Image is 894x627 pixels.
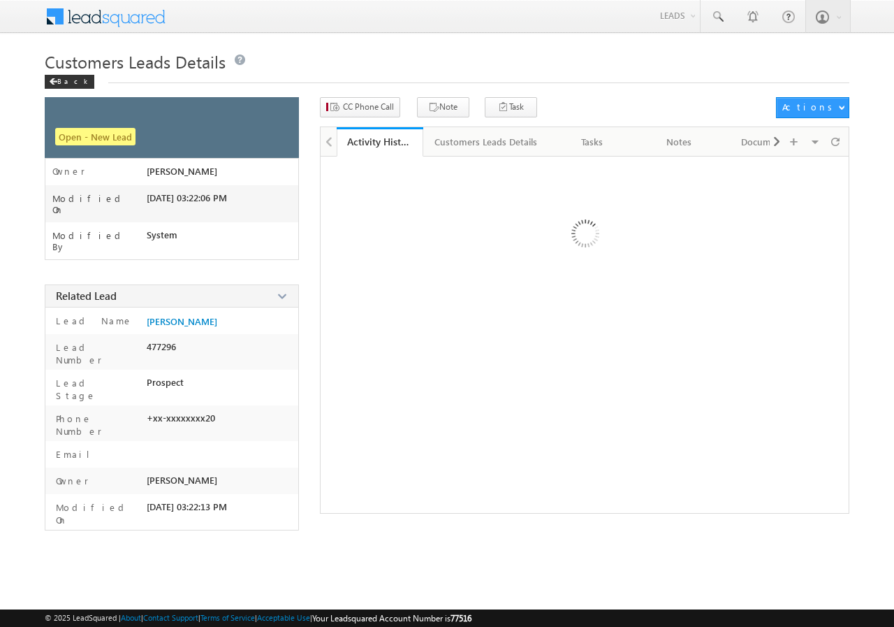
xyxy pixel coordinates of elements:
span: 77516 [450,613,471,624]
button: Task [485,97,537,117]
div: Customers Leads Details [434,134,537,150]
div: Notes [647,134,710,150]
span: [DATE] 03:22:13 PM [147,501,227,512]
a: Documents [723,127,809,157]
span: Open - New Lead [55,128,135,145]
button: Actions [776,97,849,118]
label: Phone Number [52,412,140,438]
a: Activity History [337,127,423,157]
span: [DATE] 03:22:06 PM [147,192,227,203]
span: 477296 [147,341,176,352]
label: Lead Stage [52,377,140,402]
a: Acceptable Use [257,613,310,622]
label: Modified On [52,193,147,215]
span: Prospect [147,377,184,388]
span: Related Lead [56,289,117,303]
label: Lead Number [52,341,140,366]
label: Owner [52,475,89,487]
a: Customers Leads Details [423,127,550,157]
div: Back [45,75,94,89]
div: Documents [734,134,797,150]
div: Actions [782,101,837,113]
a: Contact Support [143,613,198,622]
a: [PERSON_NAME] [147,316,217,327]
img: Loading ... [512,164,657,308]
span: [PERSON_NAME] [147,166,217,177]
span: System [147,229,177,240]
span: © 2025 LeadSquared | | | | | [45,612,471,625]
label: Lead Name [52,315,133,327]
a: Notes [636,127,723,157]
button: Note [417,97,469,117]
span: CC Phone Call [343,101,394,113]
li: Activity History [337,127,423,155]
div: Activity History [347,135,413,148]
div: Tasks [561,134,624,150]
label: Modified On [52,501,140,526]
span: [PERSON_NAME] [147,475,217,486]
a: Terms of Service [200,613,255,622]
span: Customers Leads Details [45,50,226,73]
span: Your Leadsquared Account Number is [312,613,471,624]
span: +xx-xxxxxxxx20 [147,412,215,424]
label: Modified By [52,230,147,252]
label: Email [52,448,101,461]
a: Tasks [550,127,636,157]
button: CC Phone Call [320,97,400,117]
label: Owner [52,166,85,177]
a: About [121,613,141,622]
